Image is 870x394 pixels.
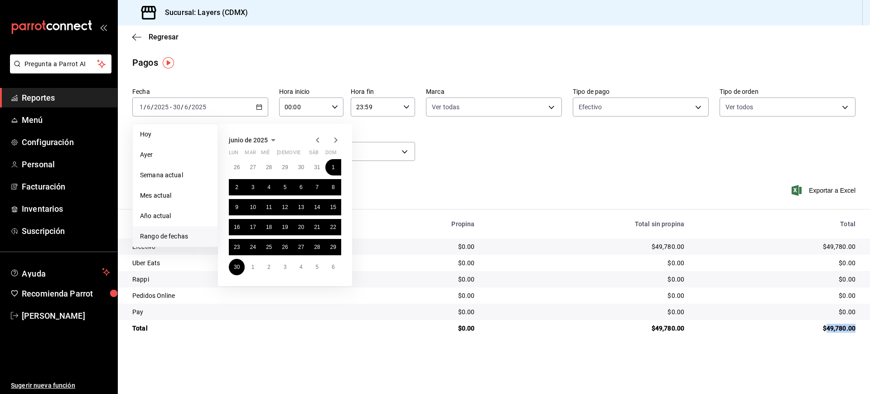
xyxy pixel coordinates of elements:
[229,259,245,275] button: 30 de junio de 2025
[282,164,288,170] abbr: 29 de mayo de 2025
[266,244,272,250] abbr: 25 de junio de 2025
[314,204,320,210] abbr: 14 de junio de 2025
[261,150,270,159] abbr: miércoles
[235,204,238,210] abbr: 9 de junio de 2025
[309,159,325,175] button: 31 de mayo de 2025
[229,150,238,159] abbr: lunes
[282,244,288,250] abbr: 26 de junio de 2025
[366,258,474,268] div: $0.00
[309,150,319,159] abbr: sábado
[314,224,320,230] abbr: 21 de junio de 2025
[293,219,309,235] button: 20 de junio de 2025
[245,179,261,195] button: 3 de junio de 2025
[699,275,855,284] div: $0.00
[245,219,261,235] button: 17 de junio de 2025
[229,179,245,195] button: 2 de junio de 2025
[132,275,352,284] div: Rappi
[309,239,325,255] button: 28 de junio de 2025
[229,199,245,215] button: 9 de junio de 2025
[140,170,210,180] span: Semana actual
[300,184,303,190] abbr: 6 de junio de 2025
[282,204,288,210] abbr: 12 de junio de 2025
[309,199,325,215] button: 14 de junio de 2025
[250,204,256,210] abbr: 10 de junio de 2025
[132,307,352,316] div: Pay
[315,264,319,270] abbr: 5 de julio de 2025
[366,307,474,316] div: $0.00
[325,259,341,275] button: 6 de julio de 2025
[332,264,335,270] abbr: 6 de julio de 2025
[245,259,261,275] button: 1 de julio de 2025
[132,88,268,95] label: Fecha
[573,88,709,95] label: Tipo de pago
[489,324,685,333] div: $49,780.00
[330,244,336,250] abbr: 29 de junio de 2025
[229,135,279,146] button: junio de 2025
[151,103,154,111] span: /
[277,159,293,175] button: 29 de mayo de 2025
[234,244,240,250] abbr: 23 de junio de 2025
[426,88,562,95] label: Marca
[163,57,174,68] button: Tooltip marker
[366,220,474,228] div: Propina
[579,102,602,112] span: Efectivo
[229,219,245,235] button: 16 de junio de 2025
[325,199,341,215] button: 15 de junio de 2025
[24,59,97,69] span: Pregunta a Parrot AI
[314,244,320,250] abbr: 28 de junio de 2025
[140,232,210,241] span: Rango de fechas
[293,159,309,175] button: 30 de mayo de 2025
[293,179,309,195] button: 6 de junio de 2025
[144,103,146,111] span: /
[699,258,855,268] div: $0.00
[22,287,110,300] span: Recomienda Parrot
[351,88,415,95] label: Hora fin
[22,114,110,126] span: Menú
[234,164,240,170] abbr: 26 de mayo de 2025
[325,150,337,159] abbr: domingo
[298,244,304,250] abbr: 27 de junio de 2025
[720,88,855,95] label: Tipo de orden
[250,224,256,230] abbr: 17 de junio de 2025
[267,264,271,270] abbr: 2 de julio de 2025
[245,199,261,215] button: 10 de junio de 2025
[139,103,144,111] input: --
[140,150,210,160] span: Ayer
[309,179,325,195] button: 7 de junio de 2025
[100,24,107,31] button: open_drawer_menu
[266,164,272,170] abbr: 28 de mayo de 2025
[330,224,336,230] abbr: 22 de junio de 2025
[699,291,855,300] div: $0.00
[489,258,685,268] div: $0.00
[314,164,320,170] abbr: 31 de mayo de 2025
[366,275,474,284] div: $0.00
[229,159,245,175] button: 26 de mayo de 2025
[284,264,287,270] abbr: 3 de julio de 2025
[22,158,110,170] span: Personal
[261,199,277,215] button: 11 de junio de 2025
[251,264,255,270] abbr: 1 de julio de 2025
[229,136,268,144] span: junio de 2025
[699,324,855,333] div: $49,780.00
[184,103,188,111] input: --
[277,199,293,215] button: 12 de junio de 2025
[266,224,272,230] abbr: 18 de junio de 2025
[261,179,277,195] button: 4 de junio de 2025
[235,184,238,190] abbr: 2 de junio de 2025
[22,225,110,237] span: Suscripción
[261,159,277,175] button: 28 de mayo de 2025
[140,130,210,139] span: Hoy
[432,102,459,112] span: Ver todas
[132,291,352,300] div: Pedidos Online
[325,179,341,195] button: 8 de junio de 2025
[293,150,300,159] abbr: viernes
[234,224,240,230] abbr: 16 de junio de 2025
[251,184,255,190] abbr: 3 de junio de 2025
[293,239,309,255] button: 27 de junio de 2025
[22,203,110,215] span: Inventarios
[298,224,304,230] abbr: 20 de junio de 2025
[293,199,309,215] button: 13 de junio de 2025
[188,103,191,111] span: /
[149,33,179,41] span: Regresar
[10,54,111,73] button: Pregunta a Parrot AI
